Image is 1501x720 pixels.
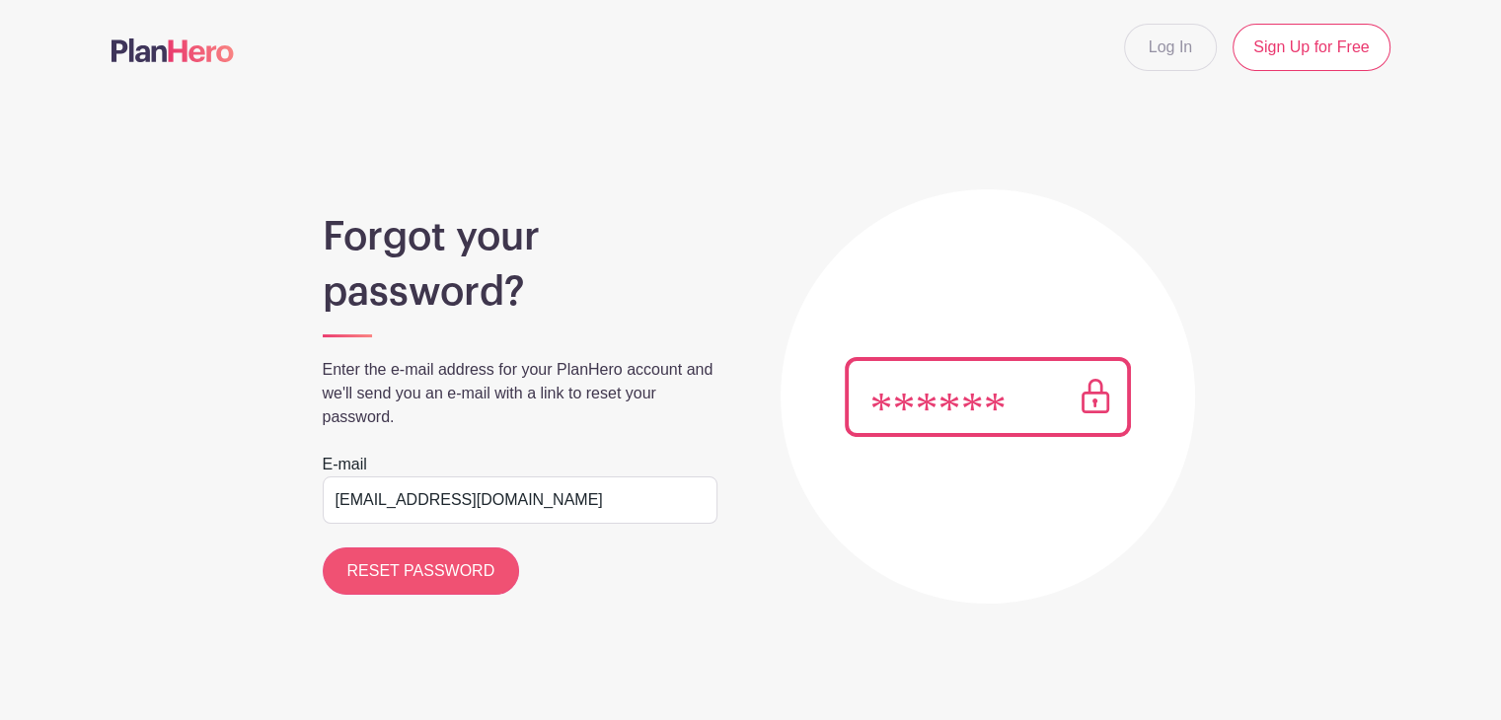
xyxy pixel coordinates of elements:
[1124,24,1217,71] a: Log In
[323,547,520,595] input: RESET PASSWORD
[1233,24,1389,71] a: Sign Up for Free
[323,476,717,524] input: e.g. julie@eventco.com
[323,268,717,316] h1: password?
[323,213,717,260] h1: Forgot your
[845,357,1131,437] img: Pass
[323,453,367,476] label: E-mail
[323,358,717,429] p: Enter the e-mail address for your PlanHero account and we'll send you an e-mail with a link to re...
[112,38,234,62] img: logo-507f7623f17ff9eddc593b1ce0a138ce2505c220e1c5a4e2b4648c50719b7d32.svg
